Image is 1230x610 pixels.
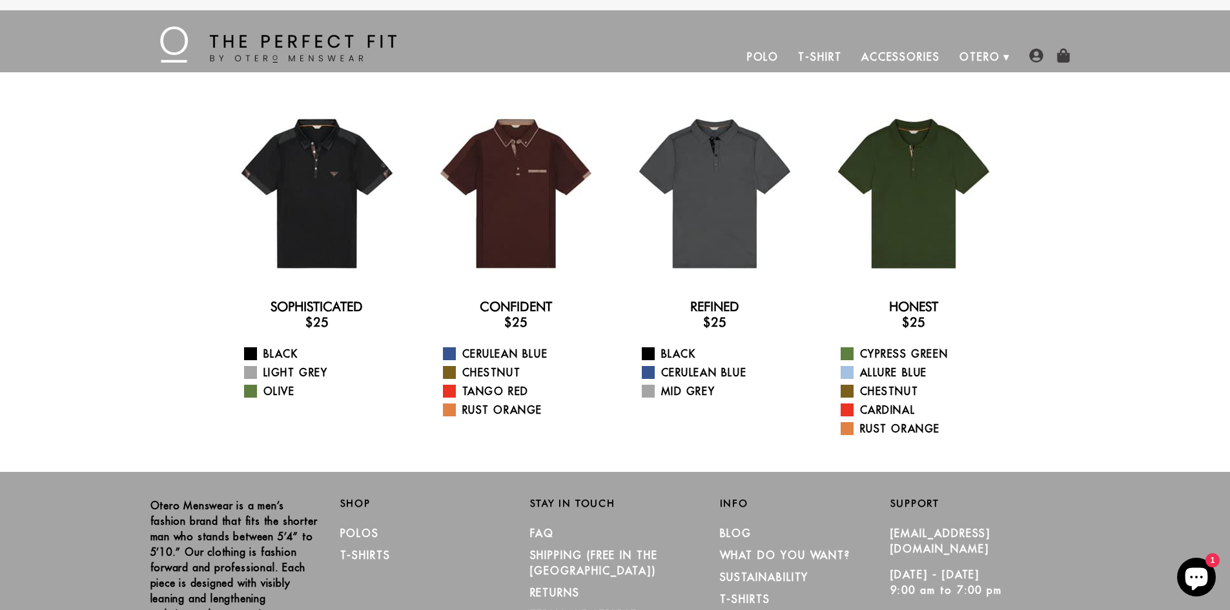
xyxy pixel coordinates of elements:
a: FAQ [530,527,555,540]
a: Polo [737,41,789,72]
a: Black [642,346,804,361]
a: Sophisticated [271,299,363,314]
inbox-online-store-chat: Shopify online store chat [1173,558,1220,600]
a: Blog [720,527,752,540]
a: T-Shirts [720,593,770,605]
h2: Support [890,498,1080,509]
a: Accessories [852,41,950,72]
a: Polos [340,527,380,540]
a: Olive [244,383,406,399]
h3: $25 [427,314,605,330]
a: Tango Red [443,383,605,399]
a: Mid Grey [642,383,804,399]
a: Chestnut [841,383,1003,399]
h2: Stay in Touch [530,498,701,509]
a: Refined [690,299,739,314]
a: Cardinal [841,402,1003,418]
a: Cerulean Blue [443,346,605,361]
a: T-Shirt [788,41,851,72]
a: [EMAIL_ADDRESS][DOMAIN_NAME] [890,527,991,555]
a: Black [244,346,406,361]
img: user-account-icon.png [1029,48,1043,63]
h3: $25 [228,314,406,330]
img: shopping-bag-icon.png [1056,48,1071,63]
a: What Do You Want? [720,549,851,562]
p: [DATE] - [DATE] 9:00 am to 7:00 pm [890,567,1061,598]
a: RETURNS [530,586,580,599]
img: The Perfect Fit - by Otero Menswear - Logo [160,26,396,63]
a: Rust Orange [841,421,1003,436]
h3: $25 [626,314,804,330]
h2: Shop [340,498,511,509]
a: Cerulean Blue [642,365,804,380]
a: Cypress Green [841,346,1003,361]
a: Otero [950,41,1010,72]
a: Light Grey [244,365,406,380]
a: Sustainability [720,571,809,584]
a: SHIPPING (Free in the [GEOGRAPHIC_DATA]) [530,549,658,577]
a: Rust Orange [443,402,605,418]
h2: Info [720,498,890,509]
h3: $25 [825,314,1003,330]
a: Allure Blue [841,365,1003,380]
a: Chestnut [443,365,605,380]
a: Confident [480,299,552,314]
a: Honest [889,299,938,314]
a: T-Shirts [340,549,391,562]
